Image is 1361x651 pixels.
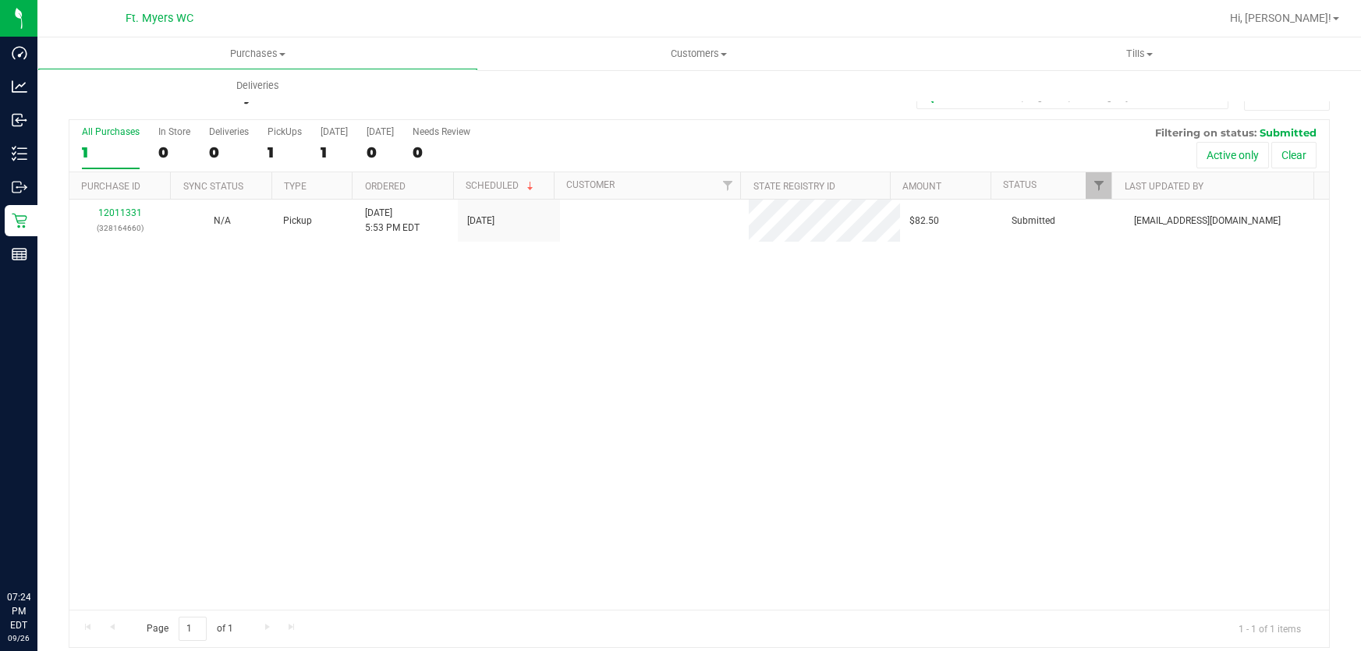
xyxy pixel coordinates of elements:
p: 09/26 [7,632,30,644]
button: Active only [1196,142,1269,168]
div: Deliveries [209,126,249,137]
inline-svg: Inbound [12,112,27,128]
h3: Purchase Fulfillment: [69,90,489,104]
span: Hi, [PERSON_NAME]! [1230,12,1331,24]
div: [DATE] [367,126,394,137]
div: PickUps [268,126,302,137]
button: Clear [1271,142,1317,168]
span: Purchases [38,47,477,61]
div: 0 [158,143,190,161]
inline-svg: Analytics [12,79,27,94]
span: [DATE] [467,214,494,228]
div: [DATE] [321,126,348,137]
a: Customer [566,179,615,190]
a: 12011331 [98,207,142,218]
input: 1 [179,617,207,641]
inline-svg: Outbound [12,179,27,195]
inline-svg: Inventory [12,146,27,161]
span: Tills [920,47,1359,61]
inline-svg: Dashboard [12,45,27,61]
div: 0 [367,143,394,161]
div: 1 [268,143,302,161]
span: Not Applicable [214,215,231,226]
inline-svg: Reports [12,246,27,262]
div: Needs Review [413,126,470,137]
span: [EMAIL_ADDRESS][DOMAIN_NAME] [1134,214,1281,228]
span: Pickup [283,214,312,228]
a: Ordered [365,181,406,192]
a: Purchase ID [81,181,140,192]
a: State Registry ID [753,181,835,192]
div: 1 [82,143,140,161]
div: 1 [321,143,348,161]
span: Ft. Myers WC [126,12,193,25]
a: Filter [714,172,740,199]
span: Submitted [1260,126,1317,139]
inline-svg: Retail [12,213,27,228]
span: [DATE] 5:53 PM EDT [365,206,420,235]
span: Submitted [1012,214,1055,228]
a: Amount [902,181,941,192]
a: Customers [478,37,919,70]
span: Deliveries [215,79,300,93]
a: Tills [919,37,1359,70]
a: Sync Status [183,181,243,192]
span: Filtering on status: [1155,126,1256,139]
a: Type [284,181,307,192]
span: 1 - 1 of 1 items [1226,617,1313,640]
div: In Store [158,126,190,137]
div: 0 [413,143,470,161]
a: Scheduled [466,180,537,191]
p: 07:24 PM EDT [7,590,30,632]
a: Purchases [37,37,478,70]
span: Page of 1 [133,617,246,641]
span: Customers [479,47,918,61]
a: Last Updated By [1125,181,1203,192]
button: N/A [214,214,231,228]
a: Status [1003,179,1037,190]
div: All Purchases [82,126,140,137]
a: Filter [1086,172,1111,199]
span: $82.50 [909,214,939,228]
p: (328164660) [79,221,162,235]
div: 0 [209,143,249,161]
a: Deliveries [37,69,478,102]
iframe: Resource center [16,526,62,573]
